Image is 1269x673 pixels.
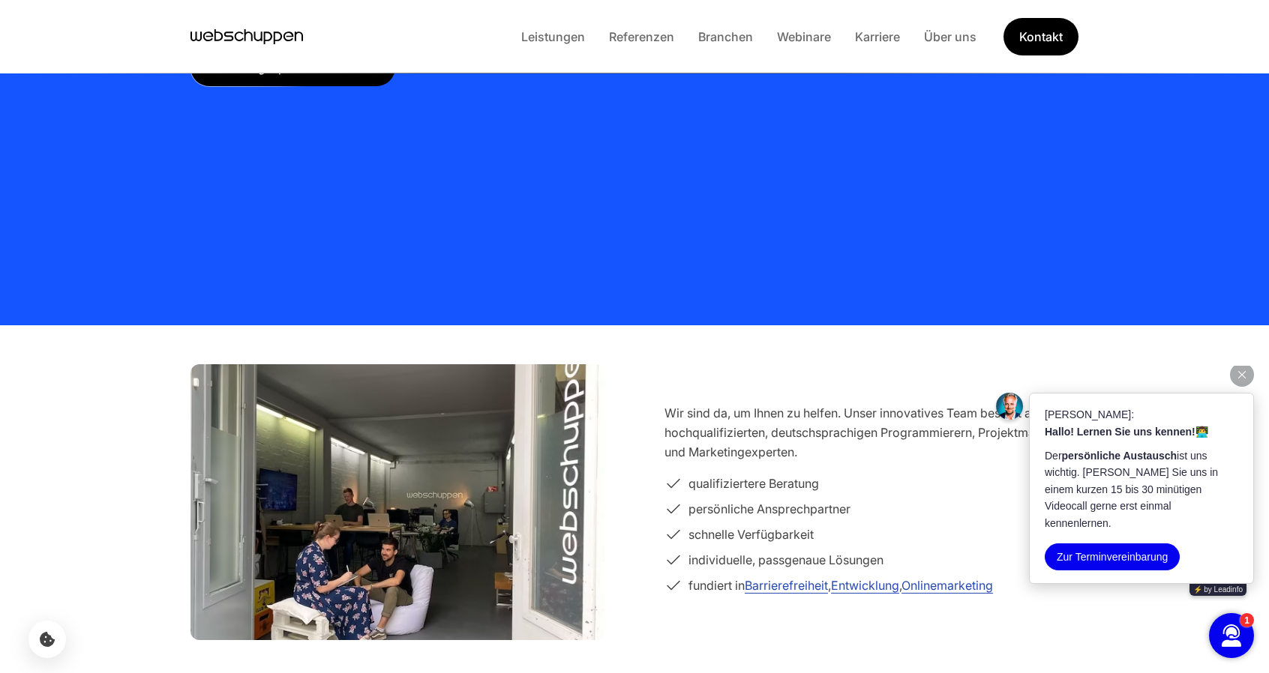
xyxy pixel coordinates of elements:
span: individuelle, passgenaue Lösungen [688,550,883,570]
a: Karriere [843,29,912,44]
strong: Hallo! Lernen Sie uns kennen! [64,60,214,72]
span: fundiert in , , [688,576,993,595]
span: schnelle Verfügbarkeit [688,525,814,544]
p: Wir sind da, um Ihnen zu helfen. Unser innovatives Team besteht aus hochqualifizierten, deutschsp... [664,403,1078,462]
a: Über uns [912,29,988,44]
p: Der ist uns wichtig. [PERSON_NAME] Sie uns in einem kurzen 15 bis 30 minütigen Videocall gerne er... [64,82,257,166]
button: Cookie-Einstellungen öffnen [28,621,66,658]
a: Referenzen [597,29,686,44]
p: [PERSON_NAME]: [64,40,257,57]
p: 👨‍💻 [64,58,257,74]
a: Jetzt Erstgespräch vereinbaren [190,49,395,86]
a: Hauptseite besuchen [190,25,303,48]
a: Barrierefreiheit [745,578,828,593]
a: Entwicklung [831,578,899,593]
a: Onlinemarketing [901,578,993,593]
span: 1 [263,250,268,260]
a: Get Started [1003,16,1079,57]
span: qualifiziertere Beratung [688,474,819,493]
button: Zur Terminvereinbarung [64,178,199,205]
a: Branchen [686,29,765,44]
a: Webinare [765,29,843,44]
span: persönliche Ansprechpartner [688,499,850,519]
a: ⚡️ by Leadinfo [208,218,266,230]
a: Leistungen [509,29,597,44]
strong: persönliche Austausch [81,84,196,96]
